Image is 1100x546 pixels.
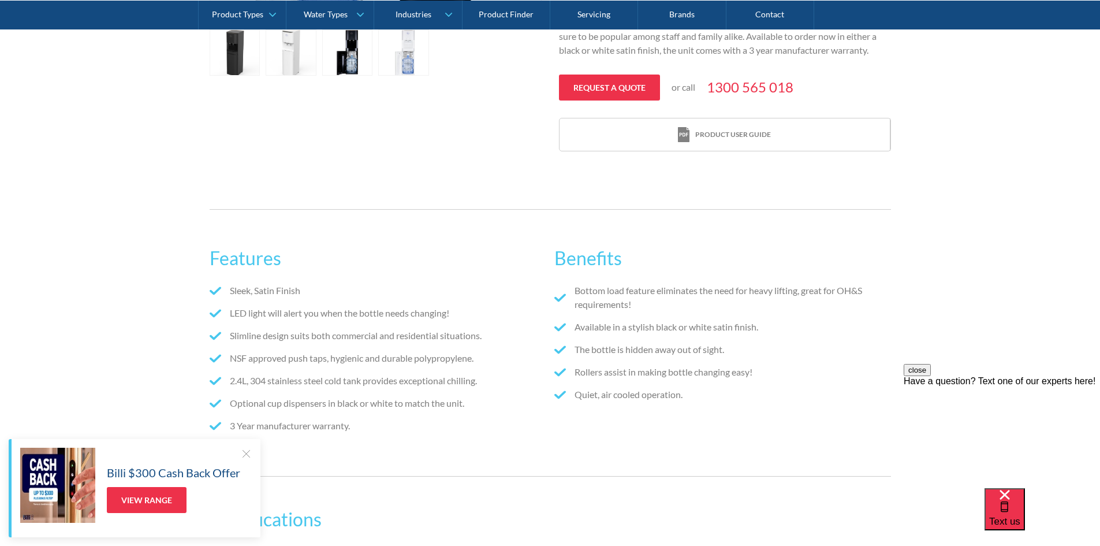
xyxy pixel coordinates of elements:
[210,351,546,365] li: NSF approved push taps, hygienic and durable polypropylene.
[210,306,546,320] li: LED light will alert you when the bottle needs changing!
[210,329,546,343] li: Slimline design suits both commercial and residential situations.
[672,80,695,94] p: or call
[210,396,546,410] li: Optional cup dispensers in black or white to match the unit.
[304,9,348,19] div: Water Types
[554,284,890,311] li: Bottom load feature eliminates the need for heavy lifting, great for OH&S requirements!
[554,365,890,379] li: Rollers assist in making bottle changing easy!
[210,244,546,272] h2: Features
[554,343,890,356] li: The bottle is hidden away out of sight.
[210,374,546,388] li: 2.4L, 304 stainless steel cold tank provides exceptional chilling.
[695,129,771,140] div: Product user guide
[554,320,890,334] li: Available in a stylish black or white satin finish.
[985,488,1100,546] iframe: podium webchat widget bubble
[707,77,793,98] a: 1300 565 018
[107,487,187,513] a: View Range
[554,244,890,272] h2: Benefits
[678,127,689,143] img: print icon
[904,364,1100,503] iframe: podium webchat widget prompt
[554,388,890,402] li: Quiet, air cooled operation.
[210,284,546,298] li: Sleek, Satin Finish
[560,118,890,151] a: print iconProduct user guide
[20,448,95,523] img: Billi $300 Cash Back Offer
[559,75,660,101] a: Request a quote
[322,29,373,76] a: open lightbox
[210,506,891,533] h3: Specifications
[266,29,316,76] a: open lightbox
[396,9,431,19] div: Industries
[210,419,546,433] li: 3 Year manufacturer warranty.
[212,9,263,19] div: Product Types
[210,29,260,76] a: open lightbox
[378,29,429,76] a: open lightbox
[107,464,240,481] h5: Billi $300 Cash Back Offer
